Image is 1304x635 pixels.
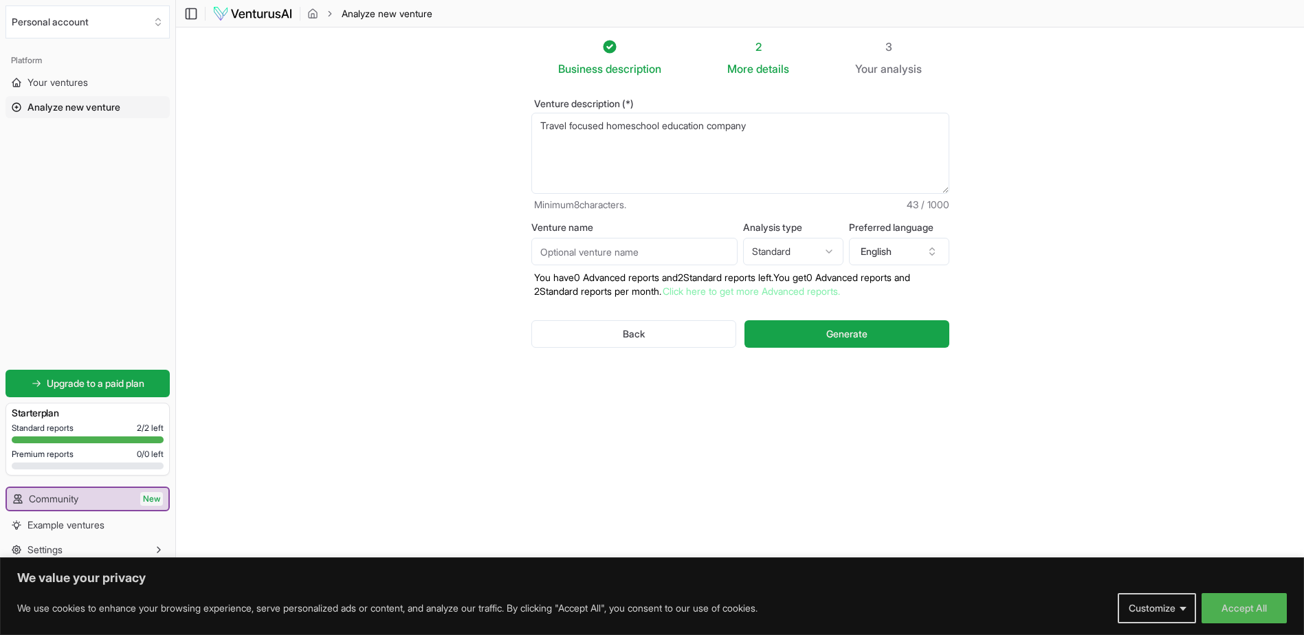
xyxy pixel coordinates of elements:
[531,99,949,109] label: Venture description (*)
[849,223,949,232] label: Preferred language
[5,5,170,38] button: Select an organization
[12,406,164,420] h3: Starter plan
[47,377,144,390] span: Upgrade to a paid plan
[12,423,74,434] span: Standard reports
[137,423,164,434] span: 2 / 2 left
[17,570,1287,586] p: We value your privacy
[743,223,843,232] label: Analysis type
[849,238,949,265] button: English
[531,271,949,298] p: You have 0 Advanced reports and 2 Standard reports left. Y ou get 0 Advanced reports and 2 Standa...
[727,38,789,55] div: 2
[606,62,661,76] span: description
[27,518,104,532] span: Example ventures
[907,198,949,212] span: 43 / 1000
[663,285,840,297] a: Click here to get more Advanced reports.
[5,539,170,561] button: Settings
[855,60,878,77] span: Your
[212,5,293,22] img: logo
[534,198,626,212] span: Minimum 8 characters.
[826,327,868,341] span: Generate
[5,49,170,71] div: Platform
[140,492,163,506] span: New
[855,38,922,55] div: 3
[17,600,758,616] p: We use cookies to enhance your browsing experience, serve personalized ads or content, and analyz...
[1202,593,1287,623] button: Accept All
[1118,593,1196,623] button: Customize
[881,62,922,76] span: analysis
[727,60,753,77] span: More
[531,320,737,348] button: Back
[27,543,63,557] span: Settings
[558,60,603,77] span: Business
[5,71,170,93] a: Your ventures
[756,62,789,76] span: details
[5,370,170,397] a: Upgrade to a paid plan
[342,7,432,21] span: Analyze new venture
[137,449,164,460] span: 0 / 0 left
[531,238,738,265] input: Optional venture name
[5,514,170,536] a: Example ventures
[5,96,170,118] a: Analyze new venture
[27,76,88,89] span: Your ventures
[744,320,949,348] button: Generate
[29,492,78,506] span: Community
[531,223,738,232] label: Venture name
[12,449,74,460] span: Premium reports
[307,7,432,21] nav: breadcrumb
[7,488,168,510] a: CommunityNew
[27,100,120,114] span: Analyze new venture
